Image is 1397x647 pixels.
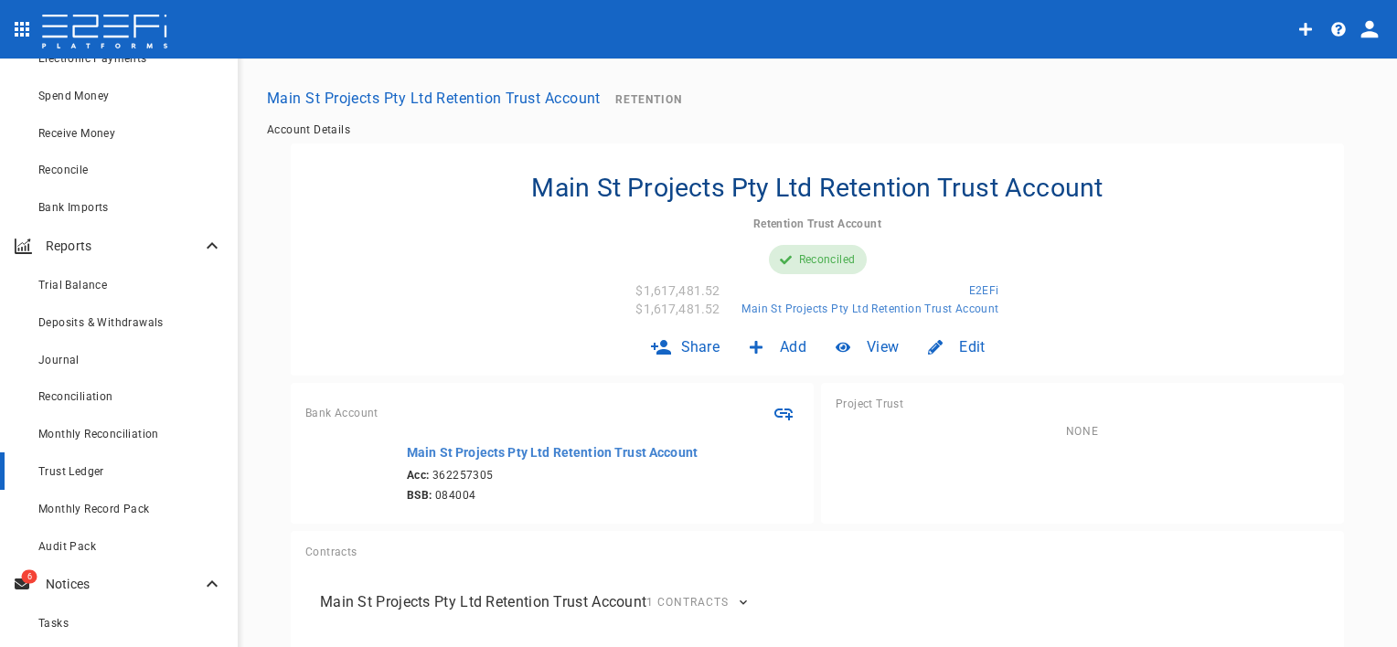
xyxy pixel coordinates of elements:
span: Main St Projects Pty Ltd Retention Trust Account [741,302,998,315]
div: Add [734,325,821,368]
span: 6 [22,570,37,584]
nav: breadcrumb [267,123,1368,136]
span: Retention Trust Account [753,217,881,230]
div: Main St Projects Pty Ltd Retention Trust Account1 Contracts [305,580,1329,623]
div: Share [635,325,735,368]
span: Bank Account [305,407,379,419]
p: Main St Projects Pty Ltd Retention Trust Account [407,443,698,461]
span: Trial Balance [38,279,107,292]
span: Reconciled [799,253,856,266]
div: View [821,325,913,368]
span: Share [681,336,720,357]
span: Receive Money [38,127,115,140]
span: View [867,336,899,357]
button: Main St Projects Pty Ltd Retention Trust Account [260,80,608,116]
a: Account Details [267,123,350,136]
span: Journal [38,354,80,366]
p: Main St Projects Pty Ltd Retention Trust Account [320,591,646,612]
span: Retention [615,93,682,106]
span: Deposits & Withdrawals [38,316,164,329]
span: Electronic Payments [38,52,147,65]
span: Audit Pack [38,540,96,553]
b: BSB: [407,489,432,502]
span: Contracts [305,546,357,558]
p: $1,617,481.52 [635,281,720,300]
span: 1 Contracts [646,596,729,609]
h4: Main St Projects Pty Ltd Retention Trust Account [531,173,1103,203]
span: Edit [959,336,985,357]
span: Reconcile [38,164,89,176]
p: Notices [46,575,201,593]
p: Reports [46,237,201,255]
span: Add [780,336,806,357]
span: Spend Money [38,90,109,102]
span: E2EFi [969,284,999,297]
span: Tasks [38,617,69,630]
span: Connect Bank Feed [768,398,799,429]
p: $1,617,481.52 [635,300,720,318]
b: Acc: [407,469,430,482]
span: Monthly Record Pack [38,503,150,515]
span: Reconciliation [38,390,113,403]
span: Trust Ledger [38,465,104,478]
span: Project Trust [836,398,903,410]
span: 362257305 [407,469,698,482]
div: Edit [913,325,999,368]
span: 084004 [407,489,698,502]
span: Monthly Reconciliation [38,428,159,440]
span: Bank Imports [38,201,109,214]
span: None [1066,425,1100,438]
